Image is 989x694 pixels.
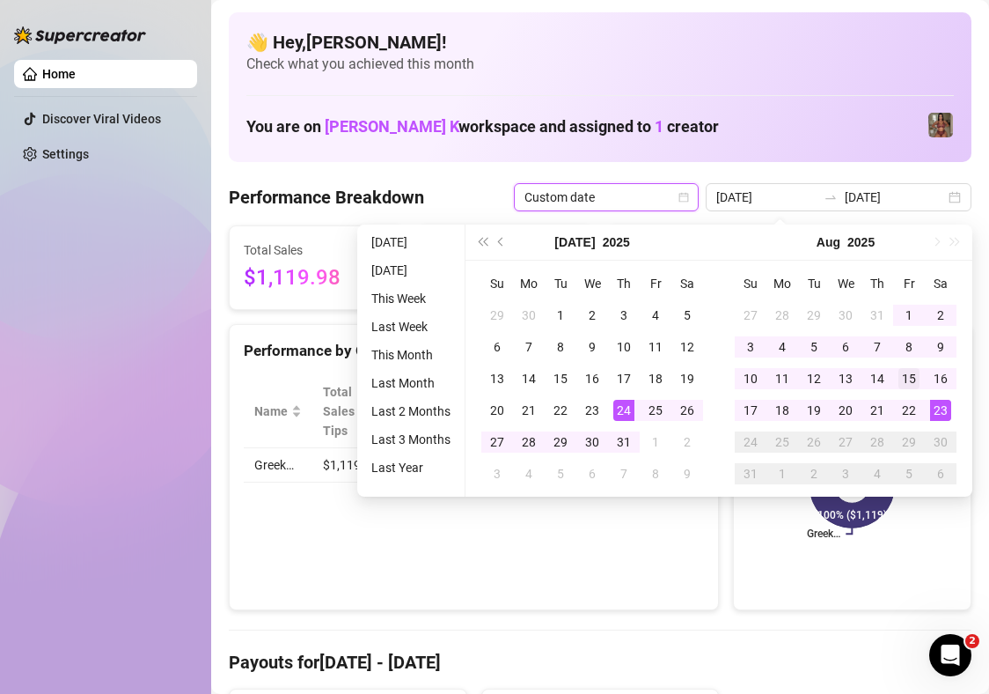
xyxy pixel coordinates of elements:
[766,395,798,426] td: 2025-08-18
[550,368,571,389] div: 15
[735,299,766,331] td: 2025-07-27
[893,458,925,490] td: 2025-09-05
[893,395,925,426] td: 2025-08-22
[312,448,398,483] td: $1,119.98
[545,458,576,490] td: 2025-08-05
[847,225,875,260] button: Choose a year
[364,260,458,281] li: [DATE]
[671,268,703,299] th: Sa
[766,331,798,363] td: 2025-08-04
[678,192,689,203] span: calendar
[671,395,703,426] td: 2025-07-26
[364,373,458,394] li: Last Month
[677,400,698,421] div: 26
[735,363,766,395] td: 2025-08-10
[576,299,608,331] td: 2025-07-02
[550,305,571,326] div: 1
[677,336,698,358] div: 12
[766,426,798,458] td: 2025-08-25
[576,268,608,299] th: We
[898,336,919,358] div: 8
[323,382,373,440] span: Total Sales & Tips
[613,368,634,389] div: 17
[735,331,766,363] td: 2025-08-03
[364,457,458,478] li: Last Year
[835,368,856,389] div: 13
[473,225,492,260] button: Last year (Control + left)
[861,331,893,363] td: 2025-08-07
[576,331,608,363] td: 2025-07-09
[364,344,458,365] li: This Month
[867,368,888,389] div: 14
[845,188,945,207] input: End date
[325,117,458,136] span: [PERSON_NAME] K
[513,331,545,363] td: 2025-07-07
[671,331,703,363] td: 2025-07-12
[861,363,893,395] td: 2025-08-14
[835,305,856,326] div: 30
[930,336,951,358] div: 9
[613,336,634,358] div: 10
[735,458,766,490] td: 2025-08-31
[608,426,640,458] td: 2025-07-31
[481,363,513,395] td: 2025-07-13
[545,395,576,426] td: 2025-07-22
[861,395,893,426] td: 2025-08-21
[808,528,841,541] text: Greek…
[582,368,603,389] div: 16
[740,432,761,453] div: 24
[830,458,861,490] td: 2025-09-03
[513,299,545,331] td: 2025-06-30
[582,305,603,326] div: 2
[576,363,608,395] td: 2025-07-16
[492,225,511,260] button: Previous month (PageUp)
[671,426,703,458] td: 2025-08-02
[677,368,698,389] div: 19
[898,463,919,484] div: 5
[925,426,956,458] td: 2025-08-30
[554,225,595,260] button: Choose a month
[576,458,608,490] td: 2025-08-06
[42,147,89,161] a: Settings
[246,55,954,74] span: Check what you achieved this month
[925,299,956,331] td: 2025-08-02
[244,240,389,260] span: Total Sales
[550,336,571,358] div: 8
[671,363,703,395] td: 2025-07-19
[518,305,539,326] div: 30
[830,331,861,363] td: 2025-08-06
[830,299,861,331] td: 2025-07-30
[766,458,798,490] td: 2025-09-01
[246,117,719,137] h1: You are on workspace and assigned to creator
[524,184,688,210] span: Custom date
[14,26,146,44] img: logo-BBDzfeDw.svg
[772,463,793,484] div: 1
[518,368,539,389] div: 14
[772,368,793,389] div: 11
[861,268,893,299] th: Th
[513,268,545,299] th: Mo
[576,426,608,458] td: 2025-07-30
[735,395,766,426] td: 2025-08-17
[645,432,666,453] div: 1
[481,395,513,426] td: 2025-07-20
[518,463,539,484] div: 4
[830,395,861,426] td: 2025-08-20
[766,299,798,331] td: 2025-07-28
[481,458,513,490] td: 2025-08-03
[798,268,830,299] th: Tu
[925,268,956,299] th: Sa
[613,400,634,421] div: 24
[582,463,603,484] div: 6
[925,458,956,490] td: 2025-09-06
[929,634,971,676] iframe: Intercom live chat
[582,432,603,453] div: 30
[803,368,824,389] div: 12
[867,432,888,453] div: 28
[798,331,830,363] td: 2025-08-05
[893,331,925,363] td: 2025-08-08
[645,305,666,326] div: 4
[645,336,666,358] div: 11
[246,30,954,55] h4: 👋 Hey, [PERSON_NAME] !
[229,650,971,675] h4: Payouts for [DATE] - [DATE]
